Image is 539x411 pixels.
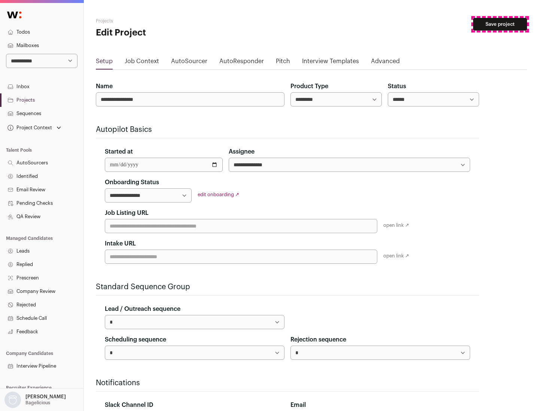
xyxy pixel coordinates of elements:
[96,18,240,24] h2: Projects
[96,57,113,69] a: Setup
[6,123,63,133] button: Open dropdown
[290,82,328,91] label: Product Type
[276,57,290,69] a: Pitch
[4,392,21,408] img: nopic.png
[198,192,239,197] a: edit onboarding ↗
[105,208,149,217] label: Job Listing URL
[96,378,479,388] h2: Notifications
[229,147,255,156] label: Assignee
[25,394,66,400] p: [PERSON_NAME]
[3,7,25,22] img: Wellfound
[96,124,479,135] h2: Autopilot Basics
[302,57,359,69] a: Interview Templates
[171,57,207,69] a: AutoSourcer
[473,18,527,31] button: Save project
[105,335,166,344] label: Scheduling sequence
[3,392,67,408] button: Open dropdown
[371,57,400,69] a: Advanced
[105,401,153,410] label: Slack Channel ID
[96,27,240,39] h1: Edit Project
[96,82,113,91] label: Name
[96,282,479,292] h2: Standard Sequence Group
[105,147,133,156] label: Started at
[105,178,159,187] label: Onboarding Status
[105,239,136,248] label: Intake URL
[6,125,52,131] div: Project Context
[290,401,470,410] div: Email
[219,57,264,69] a: AutoResponder
[25,400,50,406] p: Bagelicious
[290,335,346,344] label: Rejection sequence
[125,57,159,69] a: Job Context
[105,305,180,313] label: Lead / Outreach sequence
[388,82,406,91] label: Status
